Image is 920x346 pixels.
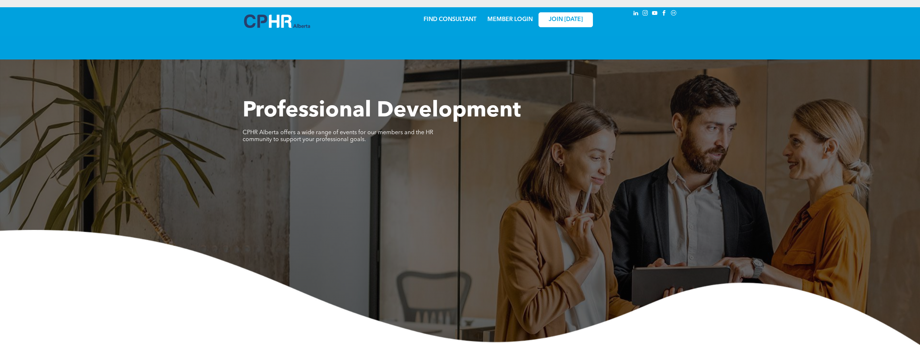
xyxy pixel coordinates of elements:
a: linkedin [632,9,640,19]
a: JOIN [DATE] [539,12,593,27]
a: MEMBER LOGIN [487,17,533,22]
a: facebook [660,9,668,19]
a: FIND CONSULTANT [424,17,476,22]
span: Professional Development [243,100,521,122]
a: youtube [651,9,659,19]
a: instagram [641,9,649,19]
a: Social network [670,9,678,19]
span: CPHR Alberta offers a wide range of events for our members and the HR community to support your p... [243,130,433,143]
img: A blue and white logo for cp alberta [244,15,310,28]
span: JOIN [DATE] [549,16,583,23]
